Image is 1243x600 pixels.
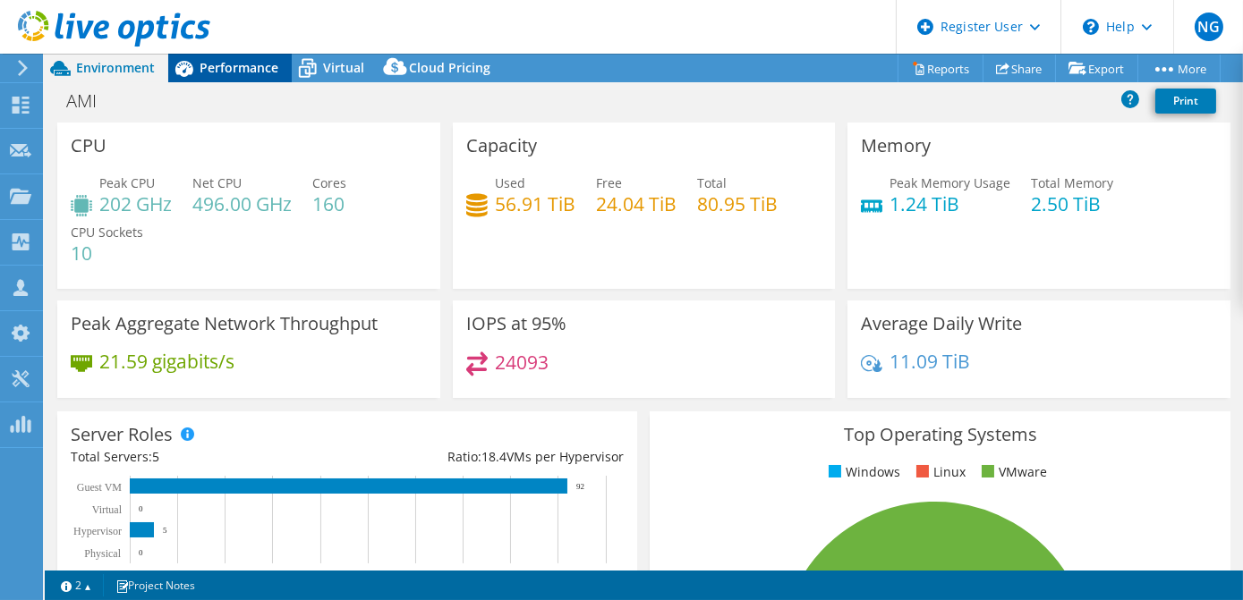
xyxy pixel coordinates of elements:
li: Linux [912,462,966,482]
a: Print [1155,89,1216,114]
text: Physical [84,547,121,560]
text: 5 [163,526,167,535]
span: Free [596,174,622,191]
h3: Capacity [466,136,537,156]
span: Total [697,174,727,191]
span: Peak Memory Usage [890,174,1010,191]
div: Ratio: VMs per Hypervisor [347,447,624,467]
h3: Server Roles [71,425,173,444]
span: 18.4 [481,448,507,465]
h4: 80.95 TiB [697,194,778,214]
span: NG [1195,13,1223,41]
a: Project Notes [103,574,208,596]
span: Peak CPU [99,174,155,191]
li: VMware [977,462,1047,482]
svg: \n [1083,19,1099,35]
span: 5 [152,448,159,465]
h4: 21.59 gigabits/s [99,351,234,371]
h4: 1.24 TiB [890,194,1010,214]
h4: 496.00 GHz [192,194,292,214]
a: More [1137,55,1221,82]
h3: Top Operating Systems [663,425,1216,444]
span: Cloud Pricing [409,59,490,76]
a: Reports [898,55,983,82]
text: 0 [139,504,143,513]
text: 92 [576,482,584,491]
span: Net CPU [192,174,242,191]
span: CPU Sockets [71,224,143,241]
h1: AMI [58,91,124,111]
a: 2 [48,574,104,596]
h4: 160 [312,194,346,214]
text: Guest VM [77,481,122,494]
li: Windows [824,462,900,482]
h3: Peak Aggregate Network Throughput [71,314,378,334]
h4: 202 GHz [99,194,172,214]
h4: 24.04 TiB [596,194,677,214]
h4: 10 [71,243,143,263]
span: Cores [312,174,346,191]
text: 0 [139,548,143,557]
h3: CPU [71,136,106,156]
span: Virtual [323,59,364,76]
span: Total Memory [1031,174,1113,191]
h3: Memory [861,136,931,156]
h4: 2.50 TiB [1031,194,1113,214]
h4: 11.09 TiB [890,351,970,371]
h3: Average Daily Write [861,314,1022,334]
span: Used [495,174,525,191]
span: Environment [76,59,155,76]
h3: IOPS at 95% [466,314,566,334]
text: Hypervisor [73,525,122,537]
h4: 56.91 TiB [495,194,575,214]
a: Export [1055,55,1138,82]
div: Total Servers: [71,447,347,467]
text: Virtual [92,503,123,516]
span: Performance [200,59,278,76]
a: Share [983,55,1056,82]
h4: 24093 [495,352,549,372]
